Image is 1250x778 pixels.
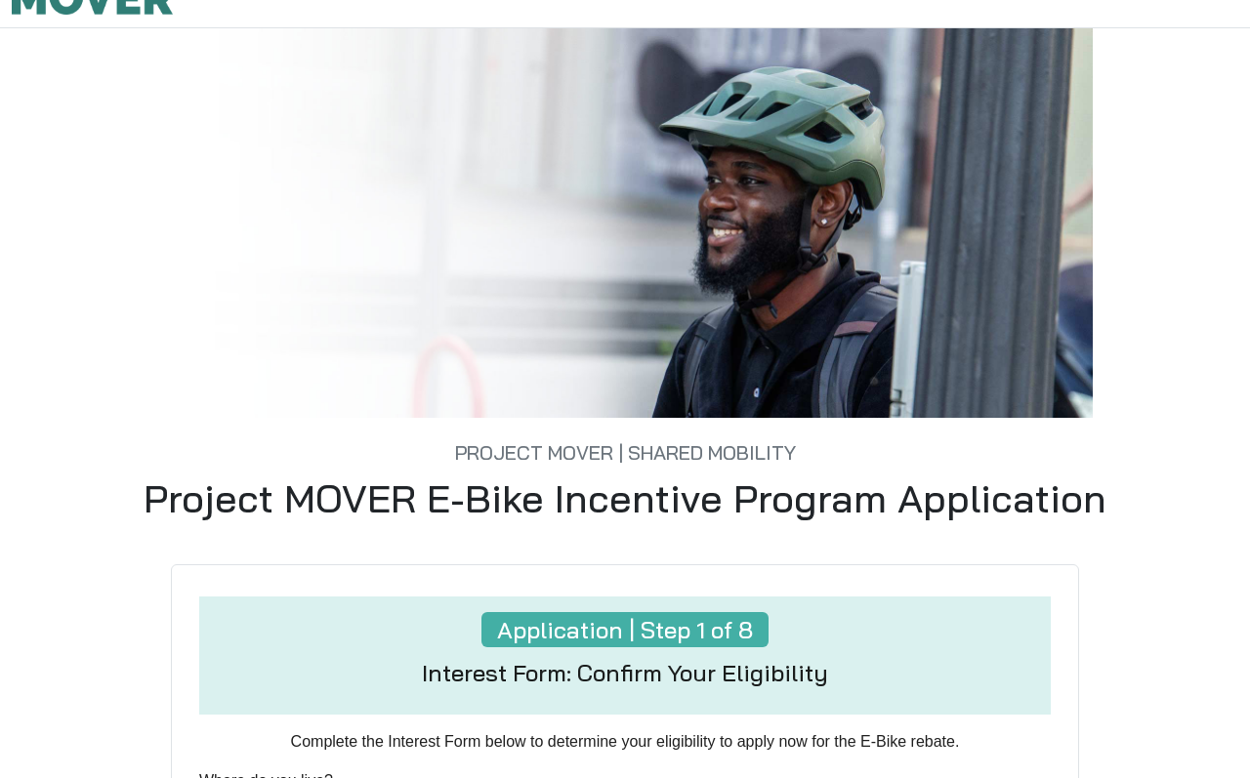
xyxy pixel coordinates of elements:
[92,474,1158,521] h1: Project MOVER E-Bike Incentive Program Application
[199,730,1051,754] p: Complete the Interest Form below to determine your eligibility to apply now for the E-Bike rebate.
[92,28,1158,418] img: Consumer0.jpg
[422,659,828,687] h4: Interest Form: Confirm Your Eligibility
[92,418,1158,465] h5: Project MOVER | Shared Mobility
[481,612,769,648] h4: Application | Step 1 of 8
